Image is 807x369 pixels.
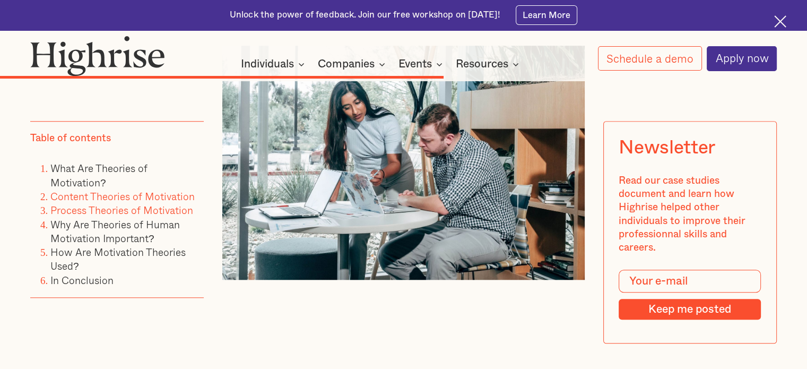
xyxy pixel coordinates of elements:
[456,58,508,71] div: Resources
[30,36,165,76] img: Highrise logo
[707,46,777,71] a: Apply now
[50,160,147,190] a: What Are Theories of Motivation?
[318,58,388,71] div: Companies
[619,137,715,159] div: Newsletter
[222,46,585,279] img: Two executives working in an office.
[50,202,193,218] a: Process Theories of Motivation
[398,58,432,71] div: Events
[50,244,186,273] a: How Are Motivation Theories Used?
[30,132,111,145] div: Table of contents
[774,15,786,28] img: Cross icon
[50,188,195,204] a: Content Theories of Motivation
[398,58,446,71] div: Events
[598,46,702,71] a: Schedule a demo
[241,58,308,71] div: Individuals
[619,270,761,320] form: Modal Form
[230,9,500,21] div: Unlock the power of feedback. Join our free workshop on [DATE]!
[50,272,114,288] a: In Conclusion
[619,174,761,255] div: Read our case studies document and learn how Highrise helped other individuals to improve their p...
[456,58,522,71] div: Resources
[50,216,180,245] a: Why Are Theories of Human Motivation Important?
[619,270,761,293] input: Your e-mail
[516,5,578,24] a: Learn More
[241,58,294,71] div: Individuals
[619,298,761,320] input: Keep me posted
[318,58,375,71] div: Companies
